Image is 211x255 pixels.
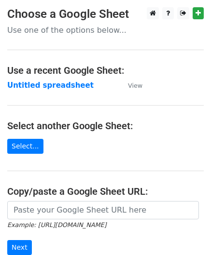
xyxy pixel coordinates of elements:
a: Untitled spreadsheet [7,81,94,90]
h4: Copy/paste a Google Sheet URL: [7,186,204,197]
a: View [118,81,142,90]
small: Example: [URL][DOMAIN_NAME] [7,221,106,228]
small: View [128,82,142,89]
h4: Select another Google Sheet: [7,120,204,132]
h4: Use a recent Google Sheet: [7,65,204,76]
p: Use one of the options below... [7,25,204,35]
a: Select... [7,139,43,154]
h3: Choose a Google Sheet [7,7,204,21]
input: Paste your Google Sheet URL here [7,201,199,219]
input: Next [7,240,32,255]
